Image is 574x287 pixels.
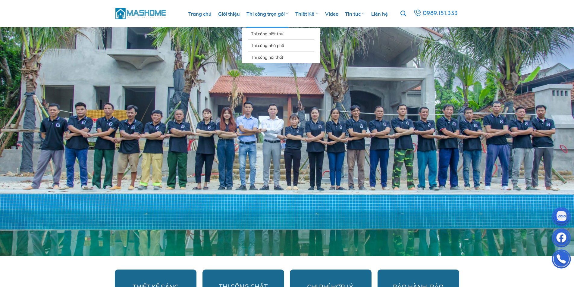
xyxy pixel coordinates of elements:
[552,251,570,269] img: Phone
[400,7,406,20] a: Tìm kiếm
[552,230,570,248] img: Facebook
[251,28,311,39] a: Thi công biệt thự
[251,40,311,51] a: Thi công nhà phố
[412,8,459,19] a: 0989.151.333
[115,7,167,20] img: MasHome – Tổng Thầu Thiết Kế Và Xây Nhà Trọn Gói
[552,209,570,227] img: Zalo
[422,8,458,19] span: 0989.151.333
[251,51,311,63] a: Thi công nội thất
